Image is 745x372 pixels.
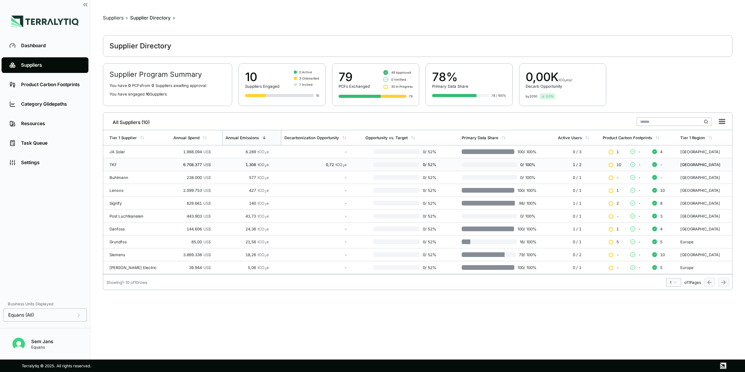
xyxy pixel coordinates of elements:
span: 0.0 % [546,94,554,99]
span: tCO e [258,188,269,193]
span: US$ [203,175,211,180]
div: 0 / 1 [558,239,597,244]
span: US$ [203,188,211,193]
span: 49 Approved [391,70,411,75]
div: Dashboard [21,43,81,49]
span: tCO e [258,175,269,180]
span: - [638,188,641,193]
span: 1 [616,227,619,231]
span: tCO e [258,201,269,205]
p: You have PCF s from Supplier s awaiting approval [109,83,226,88]
div: 79 [339,70,370,84]
span: 0 / 52 % [420,175,440,180]
div: 24,36 [225,227,269,231]
div: 0,00 K [526,70,572,84]
div: Equans [31,345,53,349]
div: 0 / 2 [558,252,597,257]
div: 2.099.753 [173,188,211,193]
div: 1 / 2 [558,162,597,167]
div: Lenovo [109,188,167,193]
span: 100 / 100 % [514,188,537,193]
span: tCO e [258,265,269,270]
span: 100 / 100 % [514,265,537,270]
div: [GEOGRAPHIC_DATA] [680,214,729,218]
span: tCO₂e/yr [559,78,572,82]
div: Suppliers [103,15,124,21]
div: Annual Emissions [226,135,259,140]
div: Suppliers [21,62,81,68]
div: [PERSON_NAME] Electric [109,265,167,270]
div: [GEOGRAPHIC_DATA] [680,227,729,231]
div: - [284,188,347,193]
div: [GEOGRAPHIC_DATA] [680,149,729,154]
span: 4 [660,149,662,154]
div: 144.606 [173,227,211,231]
div: 443.903 [173,214,211,218]
div: 140 [225,201,269,205]
sub: 2 [342,164,344,168]
div: 1.308 [225,162,269,167]
div: - [284,201,347,205]
div: Supplier Directory [130,15,171,21]
sub: 2 [265,203,267,206]
div: Suppliers Engaged [245,84,279,89]
div: 1.988.094 [173,149,211,154]
span: US$ [203,239,211,244]
div: - [284,265,347,270]
span: 0 / 52 % [420,162,440,167]
div: 0 / 1 [558,265,597,270]
button: 1 [666,278,681,287]
div: JA Solar [109,149,167,154]
span: 8 [660,201,662,205]
span: - [638,227,641,231]
div: Post Luchtkanalen [109,214,167,218]
span: US$ [203,162,211,167]
div: [GEOGRAPHIC_DATA] [680,188,729,193]
div: [GEOGRAPHIC_DATA] [680,175,729,180]
span: 5 [660,265,662,270]
div: 21,56 [225,239,269,244]
div: Product Carbon Footprints [603,135,652,140]
span: 0 / 52 % [420,239,440,244]
div: Sem Jans [31,338,53,345]
div: 427 [225,188,269,193]
div: Opportunity vs. Target [365,135,408,140]
sub: 2 [265,190,267,193]
div: Resources [21,120,81,127]
div: 0 / 3 [558,149,597,154]
span: 1 [616,188,619,193]
div: Product Carbon Footprints [21,81,81,88]
div: Decarbonization Opportunity [284,135,339,140]
div: Business Units Displayed [3,299,87,308]
span: 7 Invited [299,82,312,87]
span: - [638,175,641,180]
div: Tier 1 Region [680,135,705,140]
span: US$ [203,201,211,205]
div: 0 / 1 [558,214,597,218]
span: 0 / 100 % [517,214,537,218]
span: US$ [203,227,211,231]
span: - [616,265,619,270]
span: - [638,265,641,270]
span: - [616,175,619,180]
span: tCO e [335,162,347,167]
span: tCO e [258,149,269,154]
span: 98 / 100 % [516,201,537,205]
div: Buhlmann [109,175,167,180]
span: › [173,15,175,21]
div: Siemens [109,252,167,257]
div: 18,26 [225,252,269,257]
div: - [284,214,347,218]
span: 0 / 52 % [420,227,440,231]
sub: 2 [265,164,267,168]
div: Active Users [558,135,582,140]
h2: Supplier Program Summary [109,70,226,79]
div: Grundfos [109,239,167,244]
span: Equans (All) [8,312,34,318]
p: You have engaged Suppliers [109,92,226,96]
span: 0 / 52 % [420,201,440,205]
span: - [638,162,641,167]
div: 829.661 [173,201,211,205]
div: 0 / 1 [558,175,597,180]
div: Settings [21,159,81,166]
